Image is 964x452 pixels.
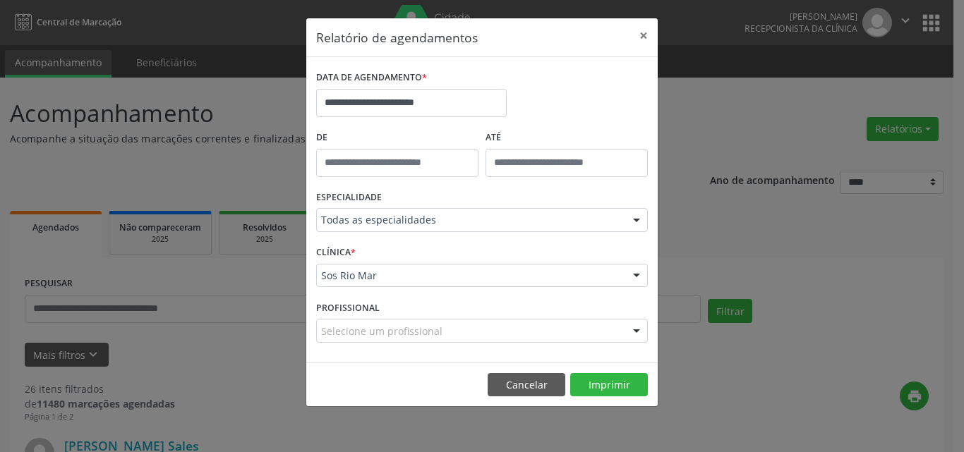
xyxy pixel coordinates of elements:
button: Close [629,18,658,53]
h5: Relatório de agendamentos [316,28,478,47]
label: De [316,127,478,149]
label: ATÉ [486,127,648,149]
label: ESPECIALIDADE [316,187,382,209]
span: Todas as especialidades [321,213,619,227]
label: CLÍNICA [316,242,356,264]
button: Cancelar [488,373,565,397]
label: DATA DE AGENDAMENTO [316,67,427,89]
span: Selecione um profissional [321,324,442,338]
button: Imprimir [570,373,648,397]
span: Sos Rio Mar [321,269,619,283]
label: PROFISSIONAL [316,297,380,319]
